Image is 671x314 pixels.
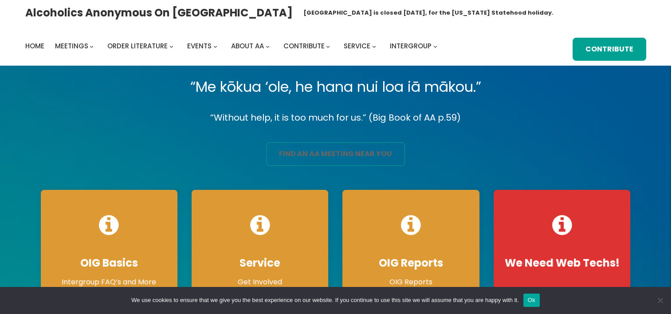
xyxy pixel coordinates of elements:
[200,277,319,287] p: Get Involved
[433,44,437,48] button: Intergroup submenu
[55,41,88,51] span: Meetings
[502,256,621,270] h4: We Need Web Techs!
[200,256,319,270] h4: Service
[34,75,638,99] p: “Me kōkua ‘ole, he hana nui loa iā mākou.”
[523,294,540,307] button: Ok
[573,38,646,61] a: Contribute
[25,40,44,52] a: Home
[372,44,376,48] button: Service submenu
[213,44,217,48] button: Events submenu
[390,41,432,51] span: Intergroup
[107,41,168,51] span: Order Literature
[34,110,638,126] p: “Without help, it is too much for us.” (Big Book of AA p.59)
[25,3,293,22] a: Alcoholics Anonymous on [GEOGRAPHIC_DATA]
[390,40,432,52] a: Intergroup
[50,256,169,270] h4: OIG Basics
[344,41,370,51] span: Service
[266,142,405,166] a: find an aa meeting near you
[25,41,44,51] span: Home
[283,40,325,52] a: Contribute
[231,40,264,52] a: About AA
[351,256,470,270] h4: OIG Reports
[344,40,370,52] a: Service
[131,296,518,305] span: We use cookies to ensure that we give you the best experience on our website. If you continue to ...
[169,44,173,48] button: Order Literature submenu
[231,41,264,51] span: About AA
[25,40,440,52] nav: Intergroup
[303,8,553,17] h1: [GEOGRAPHIC_DATA] is closed [DATE], for the [US_STATE] Statehood holiday.
[50,277,169,287] p: Intergroup FAQ’s and More
[90,44,94,48] button: Meetings submenu
[266,44,270,48] button: About AA submenu
[326,44,330,48] button: Contribute submenu
[351,277,470,287] p: OIG Reports
[187,41,212,51] span: Events
[55,40,88,52] a: Meetings
[283,41,325,51] span: Contribute
[655,296,664,305] span: No
[187,40,212,52] a: Events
